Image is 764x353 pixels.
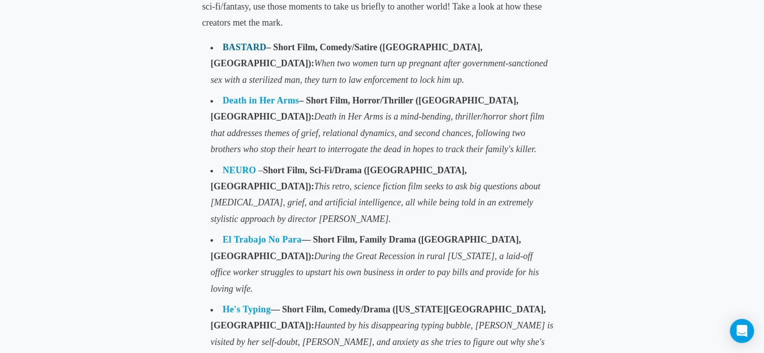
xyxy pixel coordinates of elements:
a: El Trabajo No Para [223,234,301,245]
strong: Short Film, Sci-Fi/Drama ([GEOGRAPHIC_DATA], [GEOGRAPHIC_DATA]): [210,165,467,191]
strong: – Short Film, Comedy/Satire ([GEOGRAPHIC_DATA], [GEOGRAPHIC_DATA]): [210,42,482,68]
a: NEURO [223,165,256,175]
strong: — Short Film, Family Drama ([GEOGRAPHIC_DATA], [GEOGRAPHIC_DATA]): [210,234,521,261]
span: This retro, science fiction film seeks to ask big questions about [MEDICAL_DATA], grief, and arti... [210,181,540,224]
a: Death in Her Arms [223,95,299,105]
span: When two women turn up pregnant after government-sanctioned sex with a sterilized man, they turn ... [210,58,548,84]
span: Death in Her Arms is a mind-bending, thriller/horror short film that addresses themes of grief, r... [210,111,544,154]
a: BASTARD [223,42,266,52]
a: He's Typing [223,304,271,314]
strong: – Short Film, Horror/Thriller ([GEOGRAPHIC_DATA], [GEOGRAPHIC_DATA]): [210,95,518,122]
span: – [210,165,467,191]
div: Open Intercom Messenger [730,319,754,343]
strong: — Short Film, Comedy/Drama ([US_STATE][GEOGRAPHIC_DATA], [GEOGRAPHIC_DATA]): [210,304,545,330]
span: During the Great Recession in rural [US_STATE], a laid-off office worker struggles to upstart his... [210,251,539,294]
